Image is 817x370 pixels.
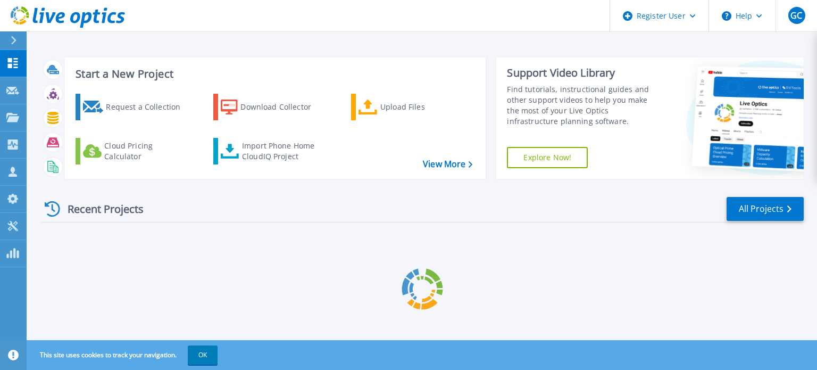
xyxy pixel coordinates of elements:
[106,96,191,118] div: Request a Collection
[76,94,194,120] a: Request a Collection
[790,11,802,20] span: GC
[41,196,158,222] div: Recent Projects
[423,159,472,169] a: View More
[380,96,465,118] div: Upload Files
[507,84,661,127] div: Find tutorials, instructional guides and other support videos to help you make the most of your L...
[727,197,804,221] a: All Projects
[188,346,218,365] button: OK
[240,96,326,118] div: Download Collector
[507,66,661,80] div: Support Video Library
[76,138,194,165] a: Cloud Pricing Calculator
[351,94,470,120] a: Upload Files
[242,141,325,162] div: Import Phone Home CloudIQ Project
[76,68,472,80] h3: Start a New Project
[104,141,189,162] div: Cloud Pricing Calculator
[213,94,332,120] a: Download Collector
[507,147,588,168] a: Explore Now!
[29,346,218,365] span: This site uses cookies to track your navigation.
